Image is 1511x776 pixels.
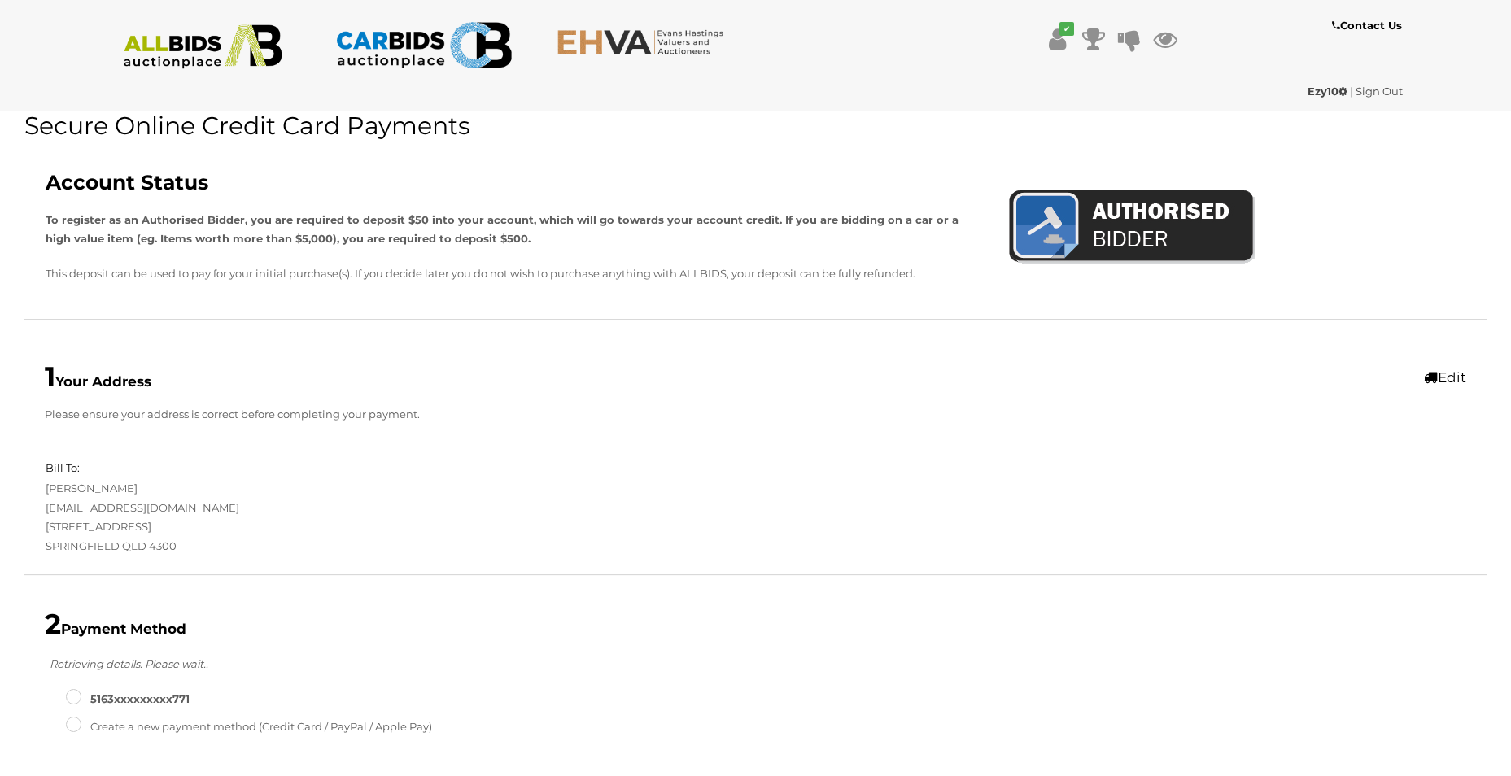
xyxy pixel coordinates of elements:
[45,405,1466,424] p: Please ensure your address is correct before completing your payment.
[1332,19,1402,32] b: Contact Us
[66,717,432,736] label: Create a new payment method (Credit Card / PayPal / Apple Pay)
[46,213,959,245] strong: To register as an Authorised Bidder, you are required to deposit $50 into your account, which wil...
[45,621,186,637] b: Payment Method
[45,607,61,641] span: 2
[1308,85,1350,98] a: Ezy10
[45,373,151,390] b: Your Address
[46,170,208,194] b: Account Status
[1424,369,1466,386] a: Edit
[1308,85,1347,98] strong: Ezy10
[46,462,80,473] h5: Bill To:
[1046,24,1070,54] a: ✔
[1008,188,1255,268] img: AuthorisedBidder.png
[557,28,733,55] img: EHVA.com.au
[45,360,55,394] span: 1
[33,459,756,556] div: [PERSON_NAME] [EMAIL_ADDRESS][DOMAIN_NAME] [STREET_ADDRESS] SPRINGFIELD QLD 4300
[24,112,1487,139] h1: Secure Online Credit Card Payments
[335,16,512,74] img: CARBIDS.com.au
[1356,85,1403,98] a: Sign Out
[66,690,190,708] label: 5163XXXXXXXXX771
[115,24,291,69] img: ALLBIDS.com.au
[1332,16,1406,35] a: Contact Us
[46,264,984,283] p: This deposit can be used to pay for your initial purchase(s). If you decide later you do not wish...
[1059,22,1074,36] i: ✔
[1350,85,1353,98] span: |
[50,657,208,670] i: Retrieving details. Please wait..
